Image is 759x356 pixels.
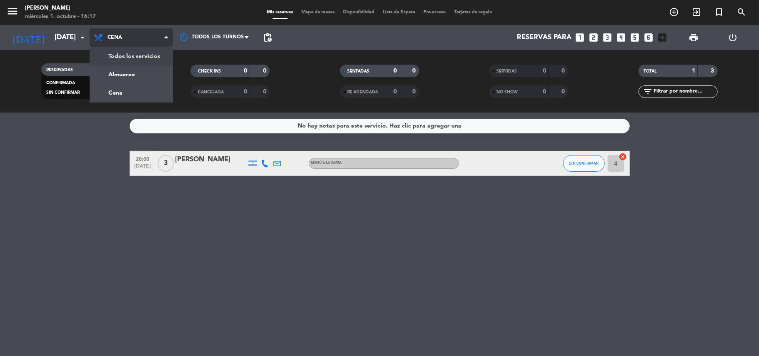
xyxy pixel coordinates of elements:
[378,10,419,15] span: Lista de Espera
[263,33,273,43] span: pending_actions
[339,10,378,15] span: Disponibilidad
[46,90,80,95] span: SIN CONFIRMAR
[643,87,653,97] i: filter_list
[175,154,246,165] div: [PERSON_NAME]
[669,7,679,17] i: add_circle_outline
[46,81,75,85] span: CONFIRMADA
[90,84,173,102] a: Cena
[46,68,73,72] span: RESERVADAS
[297,10,339,15] span: Mapa de mesas
[263,89,268,95] strong: 0
[90,47,173,65] a: Todos los servicios
[497,69,517,73] span: SERVIDAS
[263,68,268,74] strong: 0
[133,154,153,163] span: 20:00
[393,68,397,74] strong: 0
[653,87,717,96] input: Filtrar por nombre...
[6,5,19,20] button: menu
[543,68,546,74] strong: 0
[644,32,654,43] i: looks_6
[497,90,518,94] span: NO SHOW
[133,163,153,173] span: [DATE]
[298,121,461,131] div: No hay notas para este servicio. Haz clic para agregar una
[6,28,50,47] i: [DATE]
[714,7,724,17] i: turned_in_not
[589,32,599,43] i: looks_two
[412,68,417,74] strong: 0
[630,32,641,43] i: looks_5
[25,4,96,13] div: [PERSON_NAME]
[619,153,627,161] i: cancel
[543,89,546,95] strong: 0
[644,69,656,73] span: TOTAL
[713,25,753,50] div: LOG OUT
[198,90,224,94] span: CANCELADA
[711,68,716,74] strong: 3
[25,13,96,21] div: miércoles 1. octubre - 16:17
[517,34,572,42] span: Reservas para
[736,7,746,17] i: search
[450,10,496,15] span: Tarjetas de regalo
[158,155,174,172] span: 3
[244,68,248,74] strong: 0
[90,65,173,84] a: Almuerzo
[575,32,586,43] i: looks_one
[602,32,613,43] i: looks_3
[419,10,450,15] span: Pre-acceso
[692,68,695,74] strong: 1
[412,89,417,95] strong: 0
[561,89,566,95] strong: 0
[569,161,599,165] span: SIN CONFIRMAR
[616,32,627,43] i: looks_4
[348,69,370,73] span: SENTADAS
[108,35,122,40] span: Cena
[689,33,699,43] span: print
[728,33,738,43] i: power_settings_new
[563,155,605,172] button: SIN CONFIRMAR
[311,161,342,165] span: MENÚ A LA CARTA
[244,89,248,95] strong: 0
[393,89,397,95] strong: 0
[6,5,19,18] i: menu
[561,68,566,74] strong: 0
[691,7,701,17] i: exit_to_app
[198,69,221,73] span: CHECK INS
[263,10,297,15] span: Mis reservas
[348,90,378,94] span: RE AGENDADA
[657,32,668,43] i: add_box
[78,33,88,43] i: arrow_drop_down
